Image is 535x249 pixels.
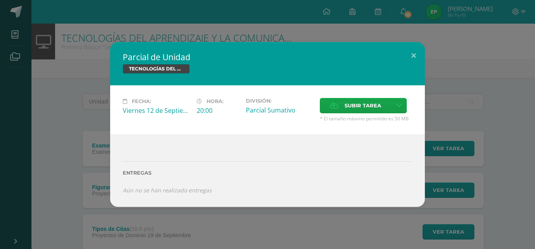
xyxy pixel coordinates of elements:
[246,106,314,114] div: Parcial Sumativo
[246,98,314,104] label: División:
[123,186,212,194] i: Aún no se han realizado entregas
[345,98,381,113] span: Subir tarea
[207,98,223,104] span: Hora:
[123,170,412,176] label: Entregas
[197,106,240,115] div: 20:00
[320,115,412,122] span: * El tamaño máximo permitido es 50 MB
[123,52,412,63] h2: Parcial de Unidad
[123,64,190,74] span: TECNOLOGÍAS DEL APRENDIZAJE Y LA COMUNICACIÓN
[132,98,151,104] span: Fecha:
[402,42,425,69] button: Close (Esc)
[123,106,190,115] div: Viernes 12 de Septiembre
